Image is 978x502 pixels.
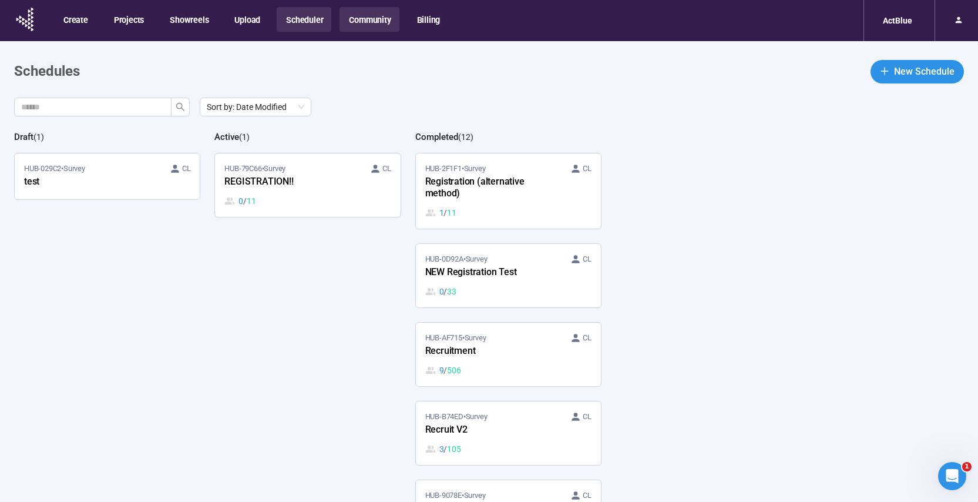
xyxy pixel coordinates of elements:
[105,7,152,32] button: Projects
[415,132,458,142] h2: Completed
[425,344,554,359] div: Recruitment
[176,102,185,112] span: search
[871,60,964,83] button: plusNew Schedule
[408,7,449,32] button: Billing
[425,206,456,219] div: 1
[214,132,239,142] h2: Active
[382,163,391,175] span: CL
[416,153,601,229] a: HUB-2F1F1•Survey CLRegistration (alternative method)1 / 11
[224,163,285,175] span: HUB-79C66 • Survey
[14,132,33,142] h2: Draft
[443,443,447,456] span: /
[447,206,456,219] span: 11
[182,163,191,175] span: CL
[416,323,601,386] a: HUB-AF715•Survey CLRecruitment9 / 506
[583,490,591,501] span: CL
[24,175,153,190] div: test
[583,332,591,344] span: CL
[224,195,256,208] div: 0
[443,364,447,377] span: /
[247,195,256,208] span: 11
[416,244,601,307] a: HUB-0D92A•Survey CLNEW Registration Test0 / 33
[54,7,96,32] button: Create
[443,285,447,298] span: /
[443,206,447,219] span: /
[876,9,919,32] div: ActBlue
[15,153,200,199] a: HUB-029C2•Survey CLtest
[458,132,473,142] span: ( 12 )
[425,253,488,265] span: HUB-0D92A • Survey
[425,285,456,298] div: 0
[215,153,400,217] a: HUB-79C66•Survey CLREGISTRATION!!0 / 11
[894,64,955,79] span: New Schedule
[340,7,399,32] button: Community
[277,7,331,32] button: Scheduler
[425,175,554,202] div: Registration (alternative method)
[425,423,554,438] div: Recruit V2
[24,163,85,175] span: HUB-029C2 • Survey
[425,443,461,456] div: 3
[33,132,44,142] span: ( 1 )
[425,332,486,344] span: HUB-AF715 • Survey
[583,163,591,175] span: CL
[425,490,486,501] span: HUB-9078E • Survey
[207,98,304,116] span: Sort by: Date Modified
[224,175,354,190] div: REGISTRATION!!
[447,364,461,377] span: 506
[425,265,554,280] div: NEW Registration Test
[583,411,591,423] span: CL
[171,98,190,116] button: search
[447,443,461,456] span: 105
[14,61,80,83] h1: Schedules
[583,253,591,265] span: CL
[425,364,461,377] div: 9
[880,66,889,76] span: plus
[938,462,966,490] iframe: Intercom live chat
[425,411,488,423] span: HUB-B74ED • Survey
[239,132,250,142] span: ( 1 )
[416,401,601,465] a: HUB-B74ED•Survey CLRecruit V23 / 105
[225,7,268,32] button: Upload
[425,163,486,175] span: HUB-2F1F1 • Survey
[447,285,456,298] span: 33
[962,462,972,471] span: 1
[243,195,247,208] span: /
[160,7,217,32] button: Showreels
